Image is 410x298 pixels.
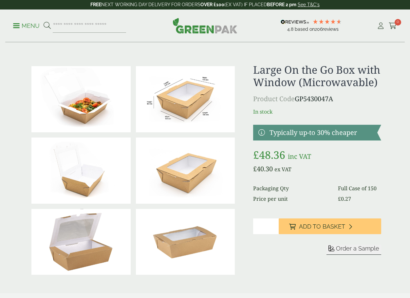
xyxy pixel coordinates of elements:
i: Cart [389,23,397,29]
img: Lar Win [136,209,235,275]
img: 22 LGE Food To Go Win Closed [136,138,235,204]
span: reviews [323,27,339,32]
a: See T&C's [298,2,320,7]
p: GP5430047A [253,94,381,104]
strong: FREE [90,2,101,7]
span: 4.8 [287,27,295,32]
strong: OVER £100 [200,2,224,7]
img: 23 LGE Food To Go Win Food [31,66,131,132]
bdi: 40.30 [253,164,273,173]
i: My Account [377,23,385,29]
p: In stock [253,108,381,116]
span: Product Code [253,94,295,103]
h1: Large On the Go Box with Window (Microwavable) [253,64,381,89]
img: GreenPak Supplies [173,18,237,33]
span: Order a Sample [336,245,379,252]
span: ex VAT [274,166,291,173]
dt: Price per unit [253,195,330,203]
span: £ [253,164,257,173]
span: Based on [295,27,315,32]
span: £ [338,195,341,202]
dd: Full Case of 150 [338,184,381,192]
img: REVIEWS.io [281,20,309,24]
button: Add to Basket [279,218,381,234]
a: 0 [389,21,397,31]
p: Menu [13,22,40,30]
bdi: 48.36 [253,148,285,162]
strong: BEFORE 2 pm [267,2,296,7]
bdi: 0.27 [338,195,351,202]
img: Lar Win 2 [31,209,131,275]
span: 0 [395,19,401,26]
img: OnTheGo_LG_Window [136,66,235,132]
span: £ [253,148,259,162]
div: 4.79 Stars [312,19,342,25]
a: Menu [13,22,40,28]
span: Add to Basket [299,223,345,230]
span: 206 [315,27,323,32]
dt: Packaging Qty [253,184,330,192]
img: 21 LGE Food To Go Win Open [31,138,131,204]
span: inc VAT [288,152,311,161]
button: Order a Sample [326,245,381,255]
